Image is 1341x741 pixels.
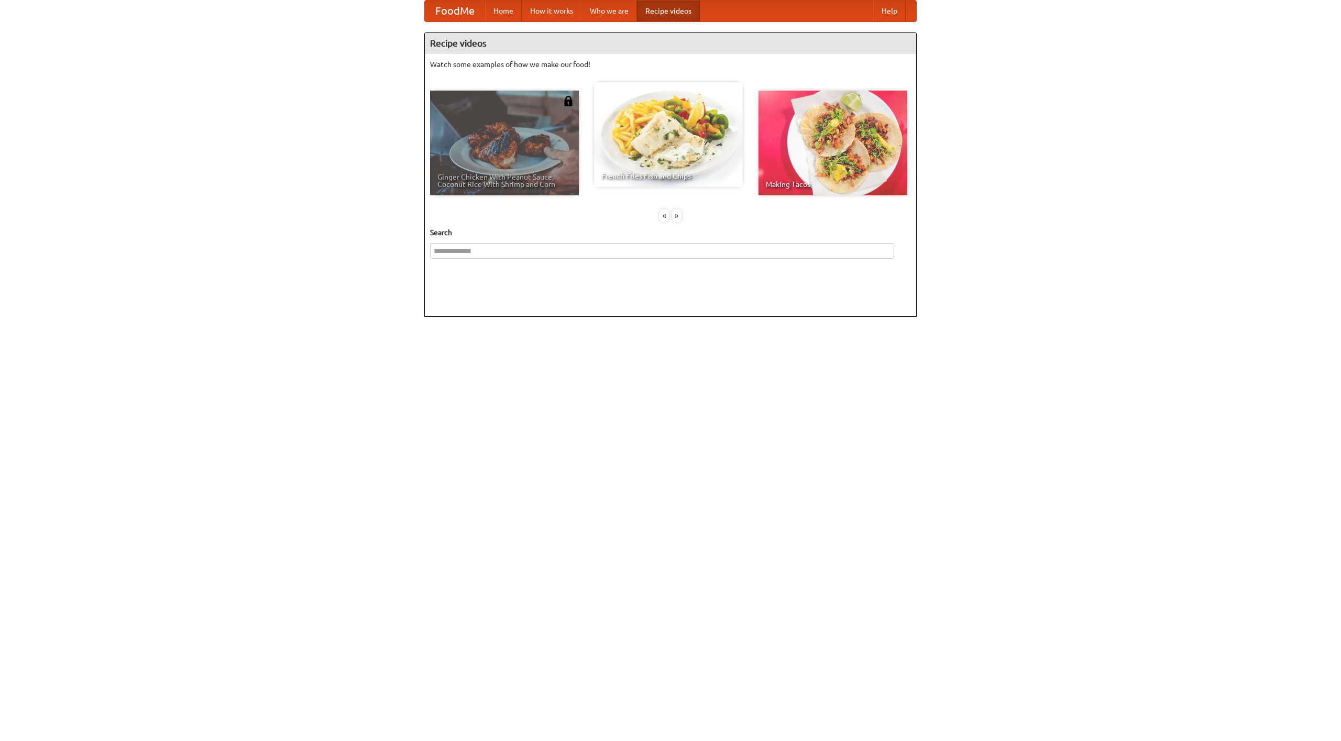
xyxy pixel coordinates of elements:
h4: Recipe videos [425,33,916,54]
a: FoodMe [425,1,485,21]
div: » [672,209,682,222]
a: Who we are [581,1,637,21]
a: French Fries Fish and Chips [594,82,743,187]
span: French Fries Fish and Chips [601,172,735,180]
h5: Search [430,227,911,238]
div: « [659,209,669,222]
a: Help [873,1,906,21]
img: 483408.png [563,96,574,106]
a: Home [485,1,522,21]
a: Making Tacos [759,91,907,195]
a: How it works [522,1,581,21]
a: Recipe videos [637,1,700,21]
p: Watch some examples of how we make our food! [430,59,911,70]
span: Making Tacos [766,181,900,188]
